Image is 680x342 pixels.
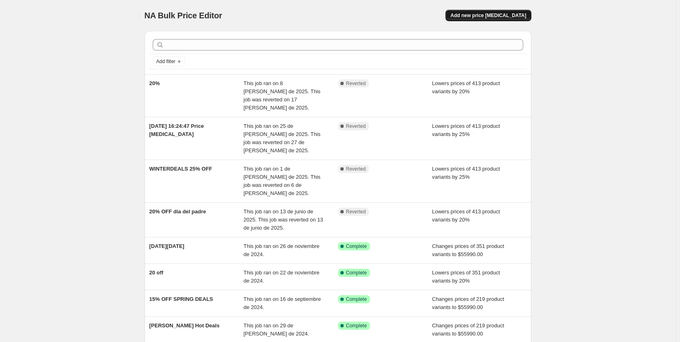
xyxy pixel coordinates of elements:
[432,270,500,284] span: Lowers prices of 351 product variants by 20%
[432,322,504,337] span: Changes prices of 219 product variants to $55990.00
[346,208,366,215] span: Reverted
[149,166,213,172] span: WINTERDEALS 25% OFF
[149,322,220,329] span: [PERSON_NAME] Hot Deals
[149,208,206,215] span: 20% OFF dia del padre
[243,80,320,111] span: This job ran on 8 [PERSON_NAME] de 2025. This job was reverted on 17 [PERSON_NAME] de 2025.
[149,296,213,302] span: 15% OFF SPRING DEALS
[346,322,367,329] span: Complete
[156,58,175,65] span: Add filter
[243,243,319,257] span: This job ran on 26 de noviembre de 2024.
[346,80,366,87] span: Reverted
[149,80,160,86] span: 20%
[346,123,366,129] span: Reverted
[243,166,320,196] span: This job ran on 1 de [PERSON_NAME] de 2025. This job was reverted on 6 de [PERSON_NAME] de 2025.
[432,166,500,180] span: Lowers prices of 413 product variants by 25%
[346,296,367,303] span: Complete
[153,57,185,66] button: Add filter
[432,243,504,257] span: Changes prices of 351 product variants to $55990.00
[149,123,204,137] span: [DATE] 16:24:47 Price [MEDICAL_DATA]
[445,10,531,21] button: Add new price [MEDICAL_DATA]
[145,11,222,20] span: NA Bulk Price Editor
[346,166,366,172] span: Reverted
[450,12,526,19] span: Add new price [MEDICAL_DATA]
[432,123,500,137] span: Lowers prices of 413 product variants by 25%
[149,270,164,276] span: 20 off
[432,296,504,310] span: Changes prices of 219 product variants to $55990.00
[243,123,320,153] span: This job ran on 25 de [PERSON_NAME] de 2025. This job was reverted on 27 de [PERSON_NAME] de 2025.
[432,208,500,223] span: Lowers prices of 413 product variants by 20%
[432,80,500,94] span: Lowers prices of 413 product variants by 20%
[346,243,367,250] span: Complete
[243,322,309,337] span: This job ran on 29 de [PERSON_NAME] de 2024.
[243,296,321,310] span: This job ran on 16 de septiembre de 2024.
[243,270,319,284] span: This job ran on 22 de noviembre de 2024.
[243,208,323,231] span: This job ran on 13 de junio de 2025. This job was reverted on 13 de junio de 2025.
[149,243,184,249] span: [DATE][DATE]
[346,270,367,276] span: Complete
